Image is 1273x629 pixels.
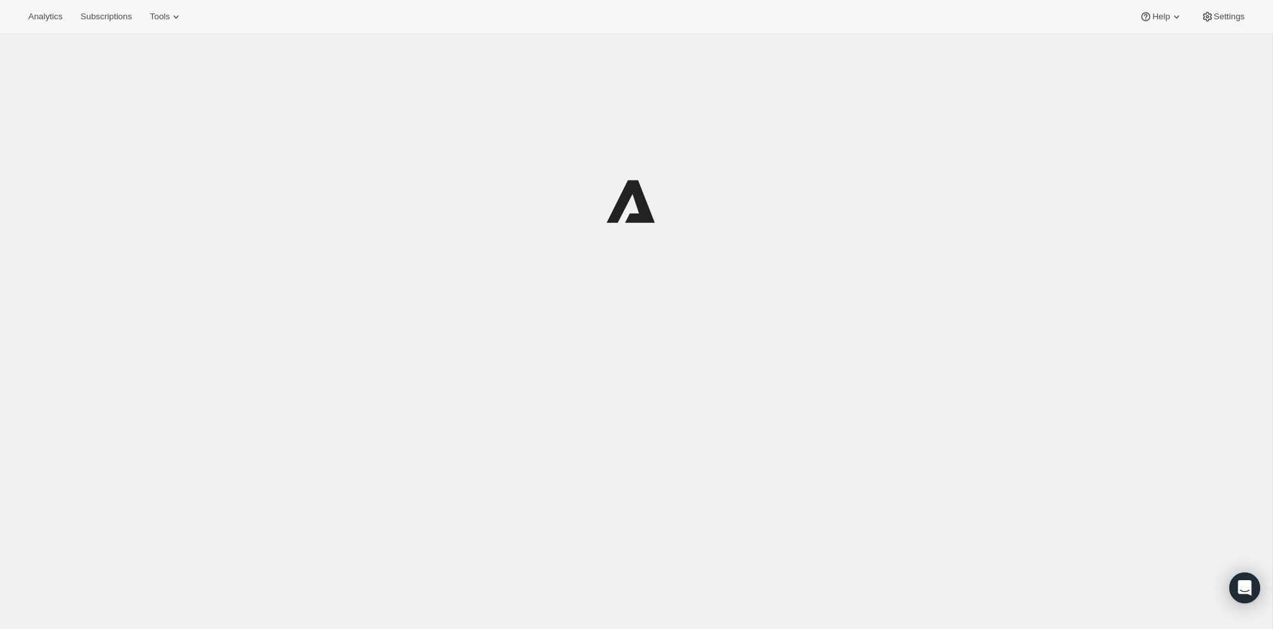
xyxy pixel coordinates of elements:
span: Subscriptions [80,12,132,22]
span: Tools [150,12,170,22]
button: Subscriptions [73,8,139,26]
span: Help [1152,12,1170,22]
span: Settings [1214,12,1245,22]
button: Help [1132,8,1190,26]
div: Open Intercom Messenger [1229,572,1260,603]
button: Settings [1193,8,1252,26]
button: Analytics [21,8,70,26]
span: Analytics [28,12,62,22]
button: Tools [142,8,190,26]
